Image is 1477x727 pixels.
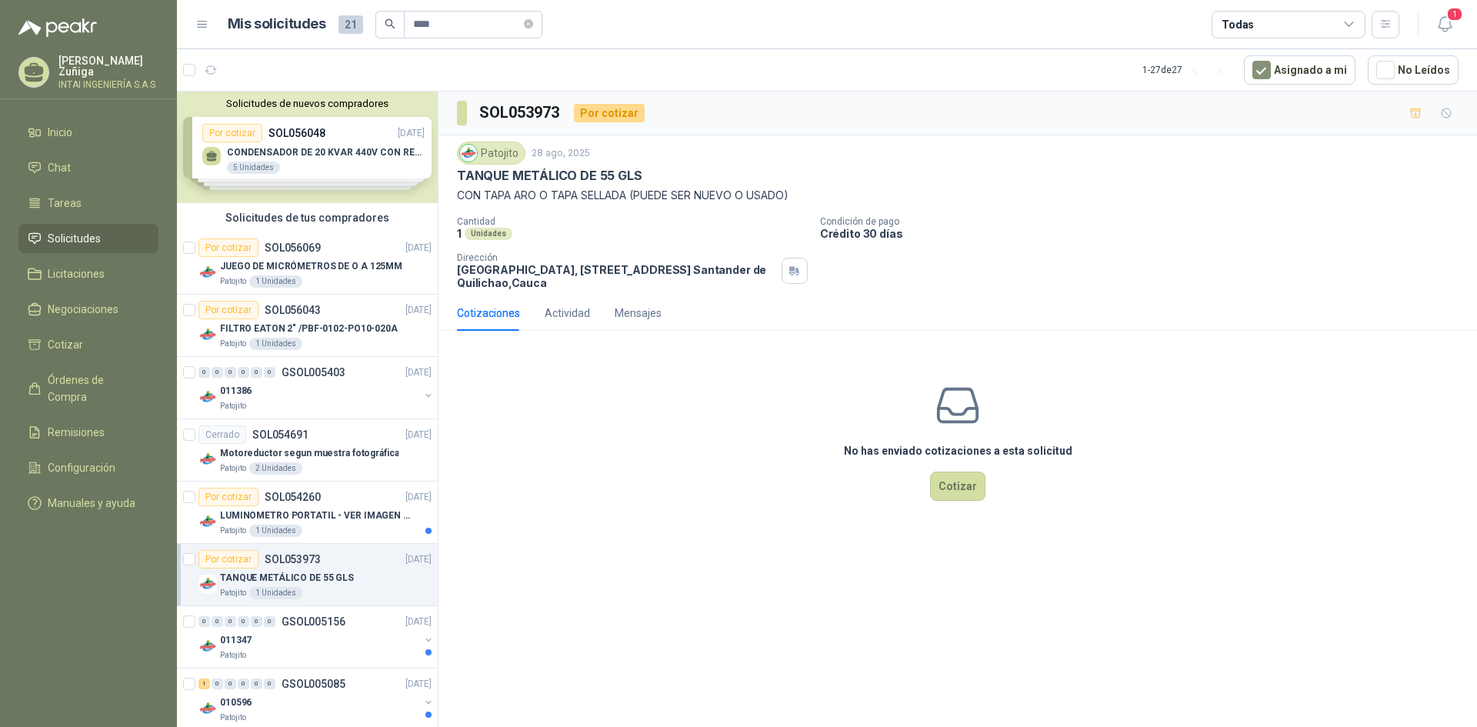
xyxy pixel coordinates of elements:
[18,453,158,482] a: Configuración
[1431,11,1459,38] button: 1
[249,338,302,350] div: 1 Unidades
[177,203,438,232] div: Solicitudes de tus compradores
[249,587,302,599] div: 1 Unidades
[457,227,462,240] p: 1
[385,18,395,29] span: search
[405,303,432,318] p: [DATE]
[532,146,590,161] p: 28 ago, 2025
[48,230,101,247] span: Solicitudes
[524,19,533,28] span: close-circle
[220,400,246,412] p: Patojito
[457,252,775,263] p: Dirección
[198,488,258,506] div: Por cotizar
[225,679,236,689] div: 0
[177,419,438,482] a: CerradoSOL054691[DATE] Company LogoMotoreductor segun muestra fotográficaPatojito2 Unidades
[238,679,249,689] div: 0
[457,263,775,289] p: [GEOGRAPHIC_DATA], [STREET_ADDRESS] Santander de Quilichao , Cauca
[249,462,302,475] div: 2 Unidades
[930,472,985,501] button: Cotizar
[198,325,217,344] img: Company Logo
[220,259,402,274] p: JUEGO DE MICRÓMETROS DE O A 125MM
[574,104,645,122] div: Por cotizar
[48,159,71,176] span: Chat
[405,241,432,255] p: [DATE]
[457,187,1459,204] p: CON TAPA ARO O TAPA SELLADA (PUEDE SER NUEVO O USADO)
[220,322,398,336] p: FILTRO EATON 2" /PBF-0102-PO10-020A
[198,238,258,257] div: Por cotizar
[183,98,432,109] button: Solicitudes de nuevos compradores
[220,587,246,599] p: Patojito
[820,216,1471,227] p: Condición de pago
[545,305,590,322] div: Actividad
[18,489,158,518] a: Manuales y ayuda
[282,616,345,627] p: GSOL005156
[1244,55,1355,85] button: Asignado a mi
[48,301,118,318] span: Negociaciones
[18,259,158,288] a: Licitaciones
[282,367,345,378] p: GSOL005403
[48,459,115,476] span: Configuración
[177,482,438,544] a: Por cotizarSOL054260[DATE] Company LogoLUMINOMETRO PORTATIL - VER IMAGEN ADJUNTAPatojito1 Unidades
[48,424,105,441] span: Remisiones
[198,388,217,406] img: Company Logo
[844,442,1072,459] h3: No has enviado cotizaciones a esta solicitud
[220,446,398,461] p: Motoreductor segun muestra fotográfica
[177,544,438,606] a: Por cotizarSOL053973[DATE] Company LogoTANQUE METÁLICO DE 55 GLSPatojito1 Unidades
[198,679,210,689] div: 1
[238,616,249,627] div: 0
[220,509,412,523] p: LUMINOMETRO PORTATIL - VER IMAGEN ADJUNTA
[48,495,135,512] span: Manuales y ayuda
[18,418,158,447] a: Remisiones
[220,571,354,585] p: TANQUE METÁLICO DE 55 GLS
[1368,55,1459,85] button: No Leídos
[198,367,210,378] div: 0
[225,367,236,378] div: 0
[1446,7,1463,22] span: 1
[198,550,258,569] div: Por cotizar
[820,227,1471,240] p: Crédito 30 días
[228,13,326,35] h1: Mis solicitudes
[1142,58,1232,82] div: 1 - 27 de 27
[18,365,158,412] a: Órdenes de Compra
[198,616,210,627] div: 0
[198,425,246,444] div: Cerrado
[460,145,477,162] img: Company Logo
[212,679,223,689] div: 0
[251,616,262,627] div: 0
[457,305,520,322] div: Cotizaciones
[405,428,432,442] p: [DATE]
[212,367,223,378] div: 0
[249,525,302,537] div: 1 Unidades
[18,188,158,218] a: Tareas
[18,153,158,182] a: Chat
[457,168,642,184] p: TANQUE METÁLICO DE 55 GLS
[405,615,432,629] p: [DATE]
[198,450,217,469] img: Company Logo
[282,679,345,689] p: GSOL005085
[220,649,246,662] p: Patojito
[177,295,438,357] a: Por cotizarSOL056043[DATE] Company LogoFILTRO EATON 2" /PBF-0102-PO10-020APatojito1 Unidades
[48,265,105,282] span: Licitaciones
[220,338,246,350] p: Patojito
[264,367,275,378] div: 0
[58,80,158,89] p: INTAI INGENIERÍA S.A.S
[220,525,246,537] p: Patojito
[198,263,217,282] img: Company Logo
[405,677,432,692] p: [DATE]
[252,429,308,440] p: SOL054691
[238,367,249,378] div: 0
[264,679,275,689] div: 0
[465,228,512,240] div: Unidades
[48,336,83,353] span: Cotizar
[48,124,72,141] span: Inicio
[405,365,432,380] p: [DATE]
[18,118,158,147] a: Inicio
[220,712,246,724] p: Patojito
[405,490,432,505] p: [DATE]
[18,18,97,37] img: Logo peakr
[479,101,562,125] h3: SOL053973
[264,616,275,627] div: 0
[18,224,158,253] a: Solicitudes
[265,242,321,253] p: SOL056069
[220,633,252,648] p: 011347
